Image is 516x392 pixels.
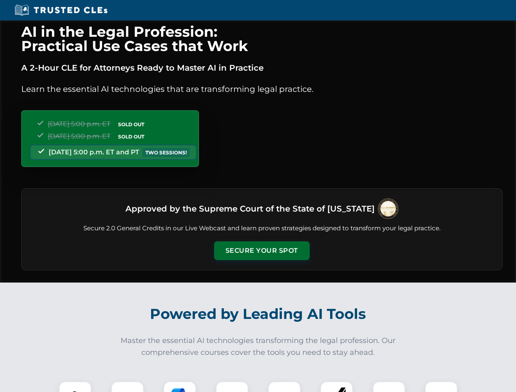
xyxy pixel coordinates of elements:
[21,82,503,96] p: Learn the essential AI technologies that are transforming legal practice.
[214,241,310,260] button: Secure Your Spot
[21,61,503,74] p: A 2-Hour CLE for Attorneys Ready to Master AI in Practice
[12,4,110,16] img: Trusted CLEs
[115,120,147,129] span: SOLD OUT
[31,224,492,233] p: Secure 2.0 General Credits in our Live Webcast and learn proven strategies designed to transform ...
[32,300,485,328] h2: Powered by Leading AI Tools
[115,132,147,141] span: SOLD OUT
[21,24,503,53] h1: AI in the Legal Profession: Practical Use Cases that Work
[125,201,375,216] h3: Approved by the Supreme Court of the State of [US_STATE]
[48,120,110,128] span: [DATE] 5:00 p.m. ET
[115,335,401,359] p: Master the essential AI technologies transforming the legal profession. Our comprehensive courses...
[48,132,110,140] span: [DATE] 5:00 p.m. ET
[378,198,398,219] img: Supreme Court of Ohio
